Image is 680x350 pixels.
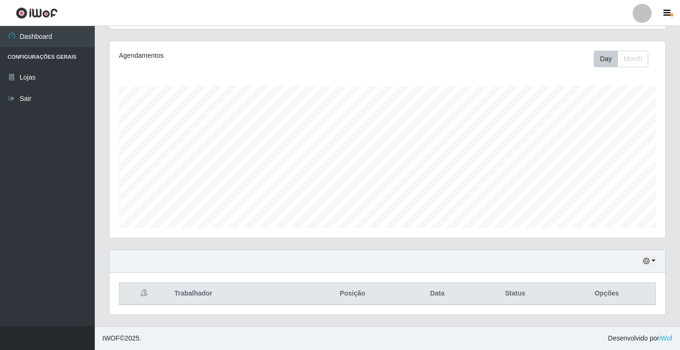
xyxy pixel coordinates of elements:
[608,333,672,343] span: Desenvolvido por
[169,283,302,305] th: Trabalhador
[659,334,672,342] a: iWof
[102,334,120,342] span: IWOF
[102,333,141,343] span: © 2025 .
[119,51,335,61] div: Agendamentos
[302,283,402,305] th: Posição
[594,51,648,67] div: First group
[402,283,472,305] th: Data
[16,7,58,19] img: CoreUI Logo
[594,51,618,67] button: Day
[558,283,656,305] th: Opções
[594,51,656,67] div: Toolbar with button groups
[617,51,648,67] button: Month
[472,283,558,305] th: Status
